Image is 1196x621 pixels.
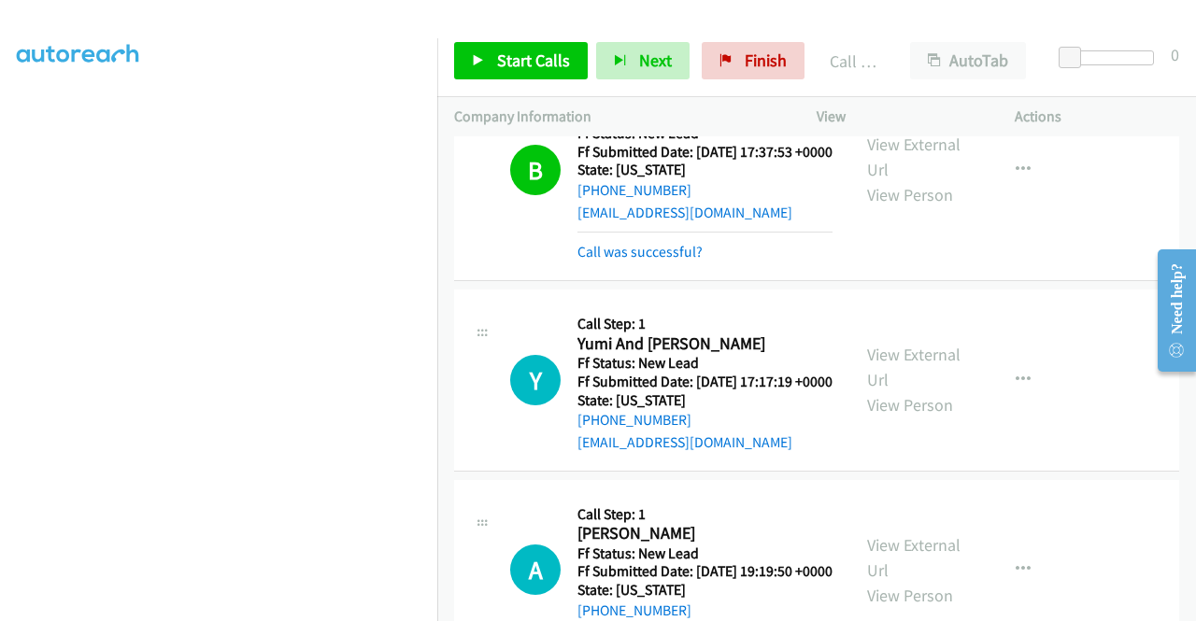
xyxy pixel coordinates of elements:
[577,354,833,373] h5: Ff Status: New Lead
[1068,50,1154,65] div: Delay between calls (in seconds)
[510,145,561,195] h1: B
[510,544,561,595] h1: A
[745,49,787,71] span: Finish
[454,106,783,128] p: Company Information
[867,344,961,390] a: View External Url
[510,355,561,405] div: The call is yet to be attempted
[817,106,981,128] p: View
[577,391,833,410] h5: State: [US_STATE]
[596,42,690,79] button: Next
[577,562,833,581] h5: Ff Submitted Date: [DATE] 19:19:50 +0000
[830,49,876,74] p: Call Completed
[577,143,833,162] h5: Ff Submitted Date: [DATE] 17:37:53 +0000
[510,544,561,595] div: The call is yet to be attempted
[1143,236,1196,385] iframe: Resource Center
[510,355,561,405] h1: Y
[577,523,833,544] h2: [PERSON_NAME]
[577,315,833,333] h5: Call Step: 1
[577,181,691,199] a: [PHONE_NUMBER]
[577,433,792,451] a: [EMAIL_ADDRESS][DOMAIN_NAME]
[867,184,953,205] a: View Person
[577,411,691,429] a: [PHONE_NUMBER]
[577,243,703,261] a: Call was successful?
[577,544,833,563] h5: Ff Status: New Lead
[577,601,691,619] a: [PHONE_NUMBER]
[497,49,570,71] span: Start Calls
[867,534,961,581] a: View External Url
[1171,42,1179,67] div: 0
[639,49,672,71] span: Next
[577,373,833,391] h5: Ff Submitted Date: [DATE] 17:17:19 +0000
[577,505,833,524] h5: Call Step: 1
[910,42,1026,79] button: AutoTab
[867,394,953,416] a: View Person
[867,585,953,606] a: View Person
[577,204,792,221] a: [EMAIL_ADDRESS][DOMAIN_NAME]
[577,161,833,179] h5: State: [US_STATE]
[577,333,833,355] h2: Yumi And [PERSON_NAME]
[1015,106,1179,128] p: Actions
[454,42,588,79] a: Start Calls
[702,42,804,79] a: Finish
[577,581,833,600] h5: State: [US_STATE]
